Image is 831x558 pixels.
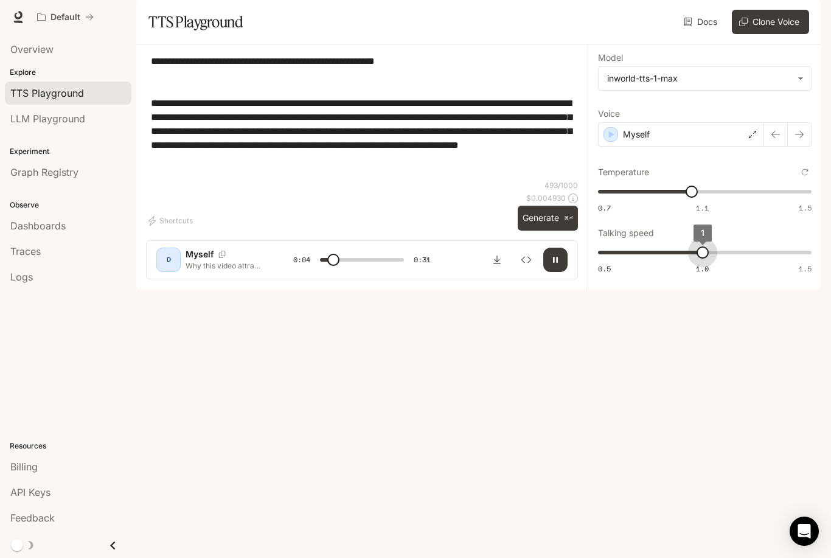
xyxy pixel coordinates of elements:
[598,229,654,237] p: Talking speed
[799,263,812,274] span: 1.5
[598,110,620,118] p: Voice
[514,248,538,272] button: Inspect
[518,206,578,231] button: Generate⌘⏎
[623,128,650,141] p: Myself
[696,203,709,213] span: 1.1
[598,54,623,62] p: Model
[186,248,214,260] p: Myself
[32,5,99,29] button: All workspaces
[799,203,812,213] span: 1.5
[293,254,310,266] span: 0:04
[701,228,704,238] span: 1
[681,10,722,34] a: Docs
[564,215,573,222] p: ⌘⏎
[598,168,649,176] p: Temperature
[798,166,812,179] button: Reset to default
[146,211,198,231] button: Shortcuts
[790,517,819,546] div: Open Intercom Messenger
[186,260,264,271] p: Why this video attract me so much and my ideas about shortcut I was attracted by the efficiency o...
[214,251,231,258] button: Copy Voice ID
[50,12,80,23] p: Default
[598,263,611,274] span: 0.5
[599,67,811,90] div: inworld-tts-1-max
[159,250,178,270] div: D
[696,263,709,274] span: 1.0
[414,254,431,266] span: 0:31
[732,10,809,34] button: Clone Voice
[598,203,611,213] span: 0.7
[148,10,243,34] h1: TTS Playground
[607,72,791,85] div: inworld-tts-1-max
[485,248,509,272] button: Download audio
